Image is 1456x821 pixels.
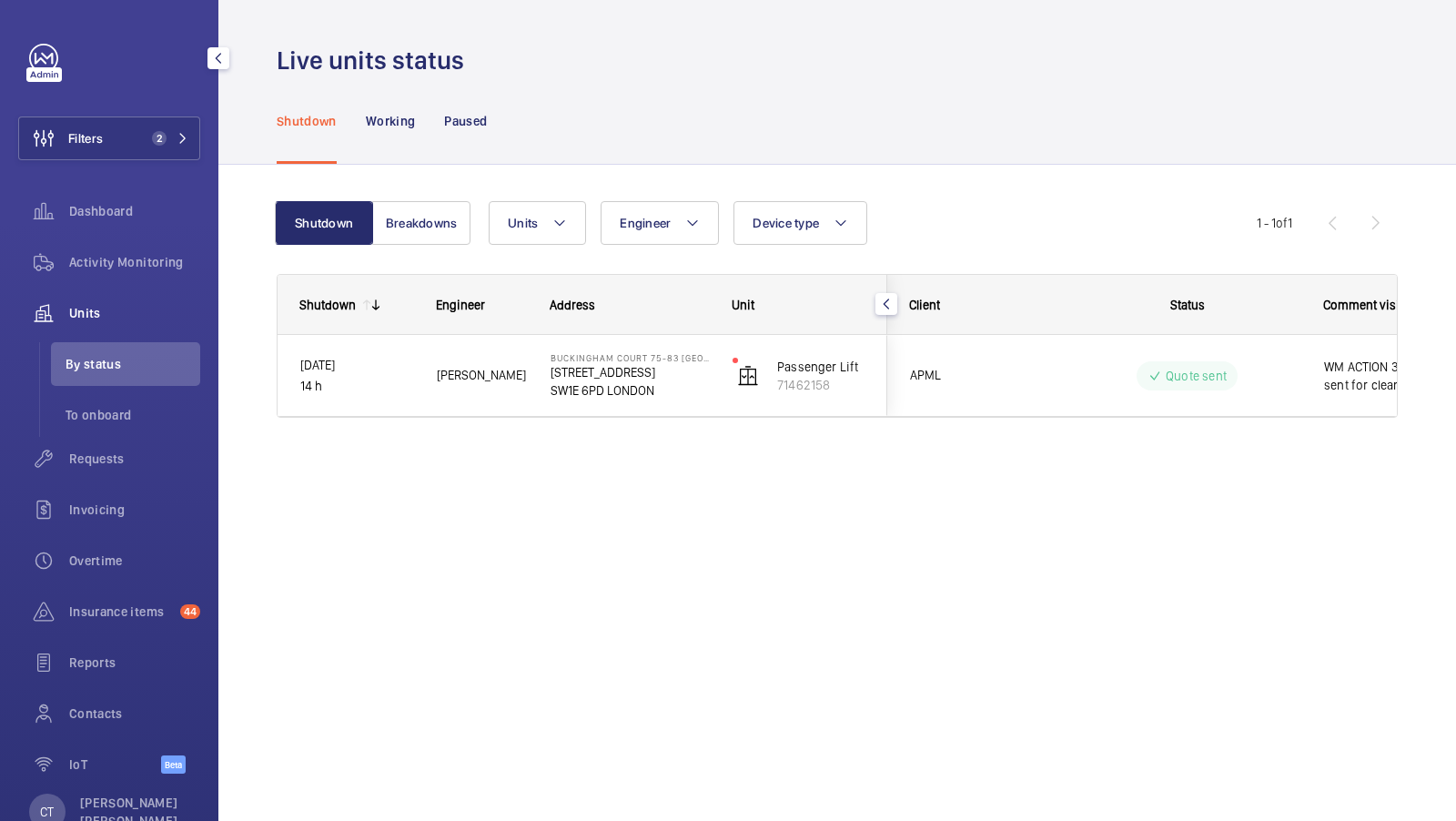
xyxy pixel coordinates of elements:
[1257,217,1292,229] span: 1 - 1 1
[69,450,200,468] span: Requests
[753,216,819,230] span: Device type
[551,381,709,400] p: SW1E 6PD LONDON
[69,202,200,220] span: Dashboard
[66,355,200,373] span: By status
[1170,298,1205,312] span: Status
[601,201,719,245] button: Engineer
[300,376,413,397] p: 14 h
[436,298,485,312] span: Engineer
[299,298,356,312] div: Shutdown
[777,376,864,394] p: 71462158
[69,704,200,723] span: Contacts
[489,201,586,245] button: Units
[620,216,671,230] span: Engineer
[733,201,867,245] button: Device type
[69,552,200,570] span: Overtime
[910,365,1050,386] span: APML
[69,304,200,322] span: Units
[40,803,54,821] p: CT
[277,112,337,130] p: Shutdown
[909,298,940,312] span: Client
[69,755,161,774] span: IoT
[437,365,527,386] span: [PERSON_NAME]
[1276,216,1288,230] span: of
[161,755,186,774] span: Beta
[152,131,167,146] span: 2
[69,654,200,672] span: Reports
[551,363,709,381] p: [STREET_ADDRESS]
[275,201,373,245] button: Shutdown
[777,358,864,376] p: Passenger Lift
[444,112,487,130] p: Paused
[69,603,173,621] span: Insurance items
[300,355,413,376] p: [DATE]
[277,44,475,77] h1: Live units status
[278,335,887,417] div: Press SPACE to select this row.
[508,216,538,230] span: Units
[372,201,470,245] button: Breakdowns
[732,298,865,312] div: Unit
[551,352,709,363] p: Buckingham Court 75-83 [GEOGRAPHIC_DATA]
[69,501,200,519] span: Invoicing
[66,406,200,424] span: To onboard
[737,365,759,387] img: elevator.svg
[180,604,200,619] span: 44
[366,112,415,130] p: Working
[69,253,200,271] span: Activity Monitoring
[550,298,595,312] span: Address
[1166,367,1227,385] p: Quote sent
[68,129,103,147] span: Filters
[18,117,200,160] button: Filters2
